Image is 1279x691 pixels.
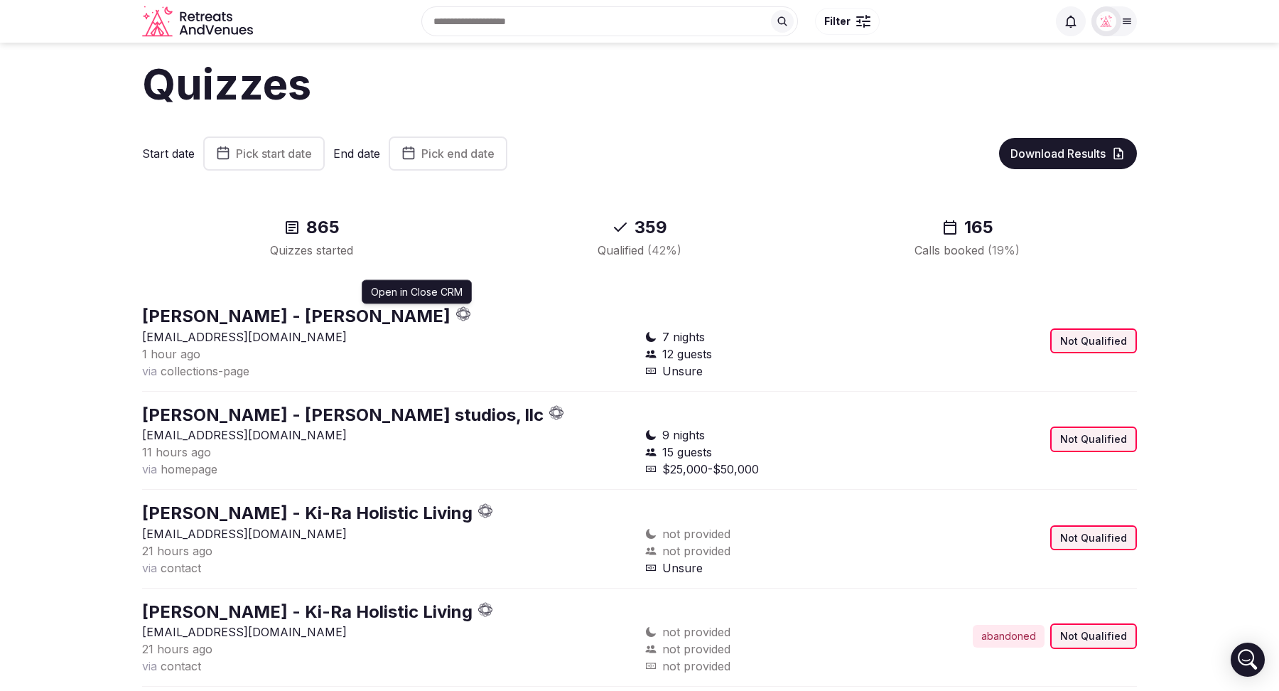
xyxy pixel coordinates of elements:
[142,306,450,326] a: [PERSON_NAME] - [PERSON_NAME]
[142,364,157,378] span: via
[142,642,212,656] span: 21 hours ago
[142,462,157,476] span: via
[662,641,730,658] span: not provided
[492,242,786,259] div: Qualified
[161,462,217,476] span: homepage
[1096,11,1116,31] img: Matt Grant Oakes
[142,525,634,542] p: [EMAIL_ADDRESS][DOMAIN_NAME]
[142,328,634,345] p: [EMAIL_ADDRESS][DOMAIN_NAME]
[142,347,200,361] span: 1 hour ago
[1010,146,1106,161] span: Download Results
[662,444,712,461] span: 15 guests
[1050,328,1137,354] div: Not Qualified
[165,216,458,239] div: 865
[142,405,544,425] a: [PERSON_NAME] - [PERSON_NAME] studios, llc
[142,623,634,641] p: [EMAIL_ADDRESS][DOMAIN_NAME]
[1050,427,1137,452] div: Not Qualified
[142,659,157,673] span: via
[142,600,473,624] button: [PERSON_NAME] - Ki-Ra Holistic Living
[662,427,705,444] span: 9 nights
[999,138,1137,169] button: Download Results
[815,8,880,35] button: Filter
[1231,643,1265,677] div: Open Intercom Messenger
[492,216,786,239] div: 359
[333,146,380,161] label: End date
[142,403,544,427] button: [PERSON_NAME] - [PERSON_NAME] studios, llc
[662,525,730,542] span: not provided
[165,242,458,259] div: Quizzes started
[662,328,705,345] span: 7 nights
[821,242,1114,259] div: Calls booked
[142,561,157,575] span: via
[824,14,851,28] span: Filter
[1050,623,1137,649] div: Not Qualified
[647,243,681,257] span: ( 42 %)
[662,542,730,559] span: not provided
[142,54,1137,114] h1: Quizzes
[203,136,325,171] button: Pick start date
[142,6,256,38] svg: Retreats and Venues company logo
[988,243,1020,257] span: ( 19 %)
[142,146,195,161] label: Start date
[142,444,211,461] button: 11 hours ago
[821,216,1114,239] div: 165
[389,136,507,171] button: Pick end date
[645,658,885,675] div: not provided
[142,503,473,523] a: [PERSON_NAME] - Ki-Ra Holistic Living
[142,304,450,328] button: [PERSON_NAME] - [PERSON_NAME]
[236,146,312,161] span: Pick start date
[142,542,212,559] button: 21 hours ago
[1050,525,1137,551] div: Not Qualified
[142,501,473,525] button: [PERSON_NAME] - Ki-Ra Holistic Living
[142,601,473,622] a: [PERSON_NAME] - Ki-Ra Holistic Living
[161,561,201,575] span: contact
[973,625,1045,648] div: abandoned
[645,559,885,577] div: Unsure
[142,544,212,558] span: 21 hours ago
[142,427,634,444] p: [EMAIL_ADDRESS][DOMAIN_NAME]
[142,641,212,658] button: 21 hours ago
[421,146,495,161] span: Pick end date
[161,364,249,378] span: collections-page
[645,461,885,478] div: $25,000-$50,000
[645,363,885,380] div: Unsure
[142,445,211,459] span: 11 hours ago
[662,345,712,363] span: 12 guests
[662,623,730,641] span: not provided
[161,659,201,673] span: contact
[371,285,463,299] p: Open in Close CRM
[142,6,256,38] a: Visit the homepage
[142,345,200,363] button: 1 hour ago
